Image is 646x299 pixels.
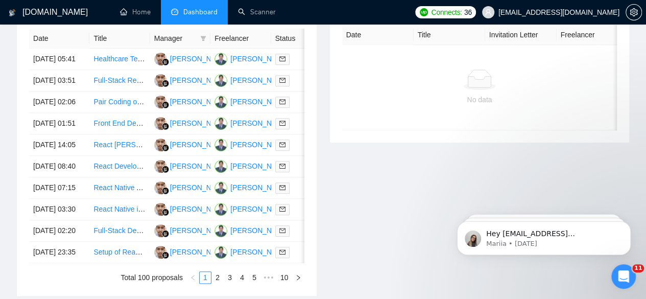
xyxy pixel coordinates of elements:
[292,271,304,284] button: right
[29,70,89,91] td: [DATE] 03:51
[154,74,167,87] img: AI
[162,101,169,108] img: gigradar-bm.png
[162,230,169,237] img: gigradar-bm.png
[154,204,229,213] a: AI[PERSON_NAME]
[200,272,211,283] a: 1
[260,271,277,284] span: •••
[279,206,285,212] span: mail
[154,181,167,194] img: AI
[154,97,229,105] a: AI[PERSON_NAME]
[29,177,89,199] td: [DATE] 07:15
[154,247,229,256] a: AI[PERSON_NAME]
[170,96,229,107] div: [PERSON_NAME]
[198,31,208,46] span: filter
[89,220,150,242] td: Full-Stack Developer (Chrome Extension + SaaS Integrations)
[214,53,227,65] img: MA
[279,227,285,234] span: mail
[214,247,350,256] a: MA[PERSON_NAME] [PERSON_NAME]
[154,224,167,237] img: AI
[292,271,304,284] li: Next Page
[230,118,350,129] div: [PERSON_NAME] [PERSON_NAME]
[162,209,169,216] img: gigradar-bm.png
[230,96,350,107] div: [PERSON_NAME] [PERSON_NAME]
[279,163,285,169] span: mail
[93,76,318,84] a: Full-Stack React & Supabase Developer ([DOMAIN_NAME] Specialist)
[279,185,285,191] span: mail
[230,75,350,86] div: [PERSON_NAME] [PERSON_NAME]
[29,113,89,134] td: [DATE] 01:51
[260,271,277,284] li: Next 5 Pages
[214,224,227,237] img: MA
[162,187,169,194] img: gigradar-bm.png
[183,8,218,16] span: Dashboard
[277,272,292,283] a: 10
[214,183,350,191] a: MA[PERSON_NAME] [PERSON_NAME]
[170,139,229,150] div: [PERSON_NAME]
[230,203,350,215] div: [PERSON_NAME] [PERSON_NAME]
[350,94,609,105] div: No data
[154,53,167,65] img: AI
[154,203,167,216] img: AI
[442,200,646,271] iframe: Intercom notifications message
[154,183,229,191] a: AI[PERSON_NAME]
[154,162,229,170] a: AI[PERSON_NAME]
[431,7,462,18] span: Connects:
[238,8,276,16] a: searchScanner
[200,35,206,41] span: filter
[121,271,183,284] li: Total 100 proposals
[154,119,229,127] a: AI[PERSON_NAME]
[632,264,644,272] span: 11
[29,49,89,70] td: [DATE] 05:41
[626,4,642,20] button: setting
[89,113,150,134] td: Front End Developer Needed for Exciting Project
[557,25,628,45] th: Freelancer
[230,53,350,64] div: [PERSON_NAME] [PERSON_NAME]
[93,183,251,192] a: React Native Android App Compilation Assistance
[279,77,285,83] span: mail
[89,156,150,177] td: React Developer Needed for Virtual Museum Project
[89,29,150,49] th: Title
[214,181,227,194] img: MA
[93,55,159,63] a: Healthcare Tech App
[236,272,248,283] a: 4
[150,29,210,49] th: Manager
[89,49,150,70] td: Healthcare Tech App
[214,160,227,173] img: MA
[214,74,227,87] img: MA
[611,264,636,289] iframe: Intercom live chat
[626,8,642,16] a: setting
[93,119,248,127] a: Front End Developer Needed for Exciting Project
[170,75,229,86] div: [PERSON_NAME]
[154,54,229,62] a: AI[PERSON_NAME]
[464,7,472,18] span: 36
[279,99,285,105] span: mail
[214,97,350,105] a: MA[PERSON_NAME] [PERSON_NAME]
[154,139,167,151] img: AI
[230,225,350,236] div: [PERSON_NAME] [PERSON_NAME]
[249,272,260,283] a: 5
[230,182,350,193] div: [PERSON_NAME] [PERSON_NAME]
[154,160,167,173] img: AI
[29,156,89,177] td: [DATE] 08:40
[154,96,167,108] img: AI
[154,117,167,130] img: AI
[485,25,557,45] th: Invitation Letter
[154,246,167,259] img: AI
[89,91,150,113] td: Pair Coding on Conversion of React Native app to React Web
[162,144,169,151] img: gigradar-bm.png
[214,96,227,108] img: MA
[120,8,151,16] a: homeHome
[214,119,350,127] a: MA[PERSON_NAME] [PERSON_NAME]
[279,142,285,148] span: mail
[214,203,227,216] img: MA
[187,271,199,284] li: Previous Page
[162,166,169,173] img: gigradar-bm.png
[170,203,229,215] div: [PERSON_NAME]
[214,76,350,84] a: MA[PERSON_NAME] [PERSON_NAME]
[214,54,350,62] a: MA[PERSON_NAME] [PERSON_NAME]
[154,33,196,44] span: Manager
[199,271,211,284] li: 1
[211,271,224,284] li: 2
